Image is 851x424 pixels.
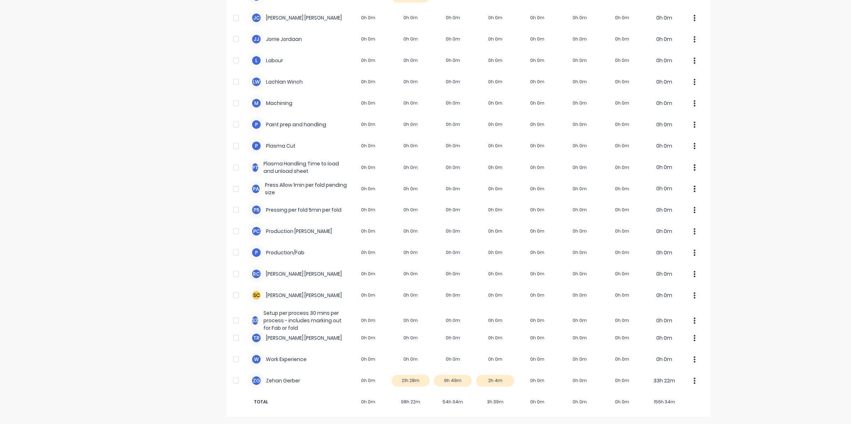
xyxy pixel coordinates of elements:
span: 54h 34m [432,399,474,405]
span: 0h 0m [516,399,559,405]
span: 0h 0m [559,399,601,405]
span: TOTAL [251,399,347,405]
span: 0h 0m [347,399,390,405]
span: 156h 34m [643,399,685,405]
span: 98h 22m [390,399,432,405]
span: 3h 39m [474,399,516,405]
span: 0h 0m [601,399,643,405]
